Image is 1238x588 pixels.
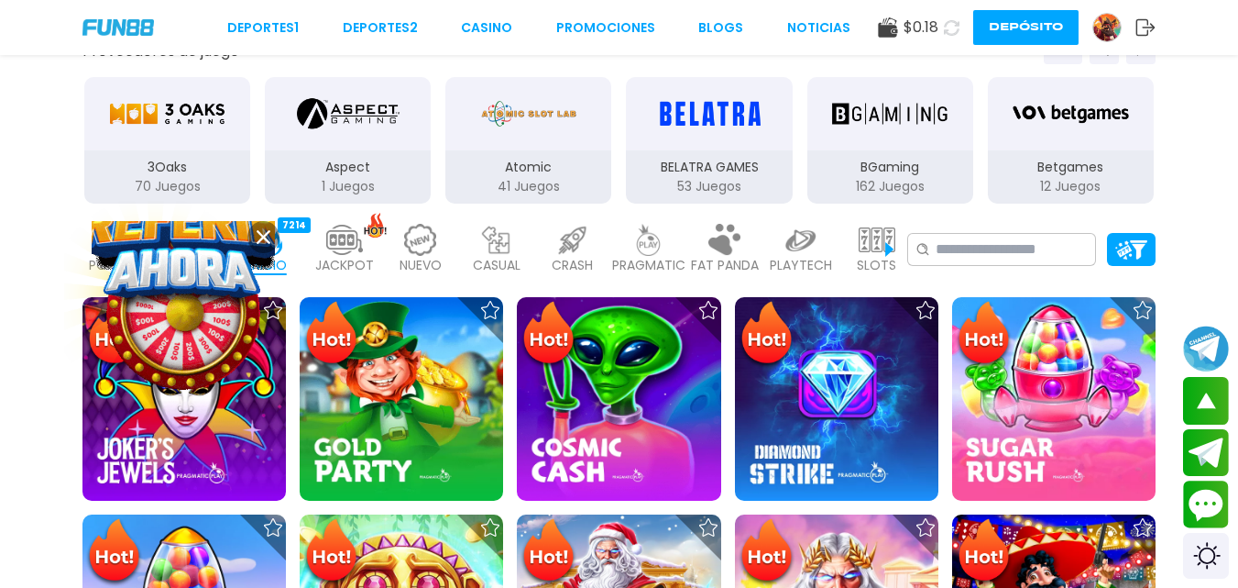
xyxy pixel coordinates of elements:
button: BGaming [800,75,981,205]
img: 3Oaks [109,88,225,139]
img: Company Logo [82,19,154,35]
img: Aspect [297,88,400,139]
img: Joker's Jewels [82,297,286,501]
div: Switch theme [1183,533,1229,579]
p: 53 Juegos [626,177,792,196]
img: playtech_light.webp [783,224,819,256]
img: Platform Filter [1115,240,1147,260]
p: JACKPOT [315,256,374,275]
p: Betgames [988,158,1154,177]
img: Hot [301,299,361,371]
p: BGaming [807,158,973,177]
p: 41 Juegos [445,177,611,196]
p: POPULAR [89,256,144,275]
p: Atomic [445,158,611,177]
span: $ 0.18 [904,17,938,39]
button: Atomic [438,75,619,205]
img: Gold Party [300,297,503,501]
button: Aspect [257,75,438,205]
img: casual_light.webp [478,224,515,256]
img: Image Link [99,228,267,396]
a: Deportes2 [343,18,418,38]
button: scroll up [1183,377,1229,425]
img: BELATRA GAMES [652,88,767,139]
img: Hot [84,299,144,371]
div: 7214 [278,217,311,233]
a: NOTICIAS [787,18,850,38]
p: 70 Juegos [84,177,250,196]
img: Avatar [1093,14,1121,41]
img: BGaming [832,88,948,139]
img: pragmatic_light.webp [630,224,667,256]
p: PRAGMATIC [612,256,685,275]
p: FAT PANDA [691,256,759,275]
img: hot [364,213,387,238]
img: Sugar Rush [952,297,1156,501]
p: 3Oaks [84,158,250,177]
a: Avatar [1092,13,1135,42]
img: Hot [519,299,578,371]
img: slots_light.webp [859,224,895,256]
p: PLAYTECH [770,256,832,275]
a: CASINO [461,18,512,38]
img: fat_panda_light.webp [707,224,743,256]
p: NUEVO [400,256,442,275]
p: 162 Juegos [807,177,973,196]
img: Hot [519,516,578,588]
img: Atomic [477,88,580,139]
img: Diamond Strike [735,297,938,501]
button: 3Oaks [77,75,257,205]
a: Deportes1 [227,18,299,38]
p: BELATRA GAMES [626,158,792,177]
img: Hot [954,516,1013,588]
img: Cosmic Cash [517,297,720,501]
img: Hot [954,299,1013,371]
img: jackpot_light.webp [326,224,363,256]
button: Betgames [981,75,1161,205]
p: 1 Juegos [265,177,431,196]
img: Hot [737,299,796,371]
p: Aspect [265,158,431,177]
img: Hot [301,516,361,588]
button: Proveedores de juego [82,41,239,61]
button: Depósito [973,10,1079,45]
p: CASUAL [473,256,520,275]
button: Join telegram [1183,429,1229,477]
button: Join telegram channel [1183,325,1229,372]
img: new_light.webp [402,224,439,256]
button: Contact customer service [1183,481,1229,528]
p: CRASH [552,256,593,275]
img: Betgames [1013,88,1128,139]
img: crash_light.webp [554,224,591,256]
p: SLOTS [857,256,896,275]
button: BELATRA GAMES [619,75,799,205]
a: Promociones [556,18,655,38]
img: Hot [737,516,796,588]
a: BLOGS [698,18,743,38]
p: 12 Juegos [988,177,1154,196]
img: Hot [84,516,144,588]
